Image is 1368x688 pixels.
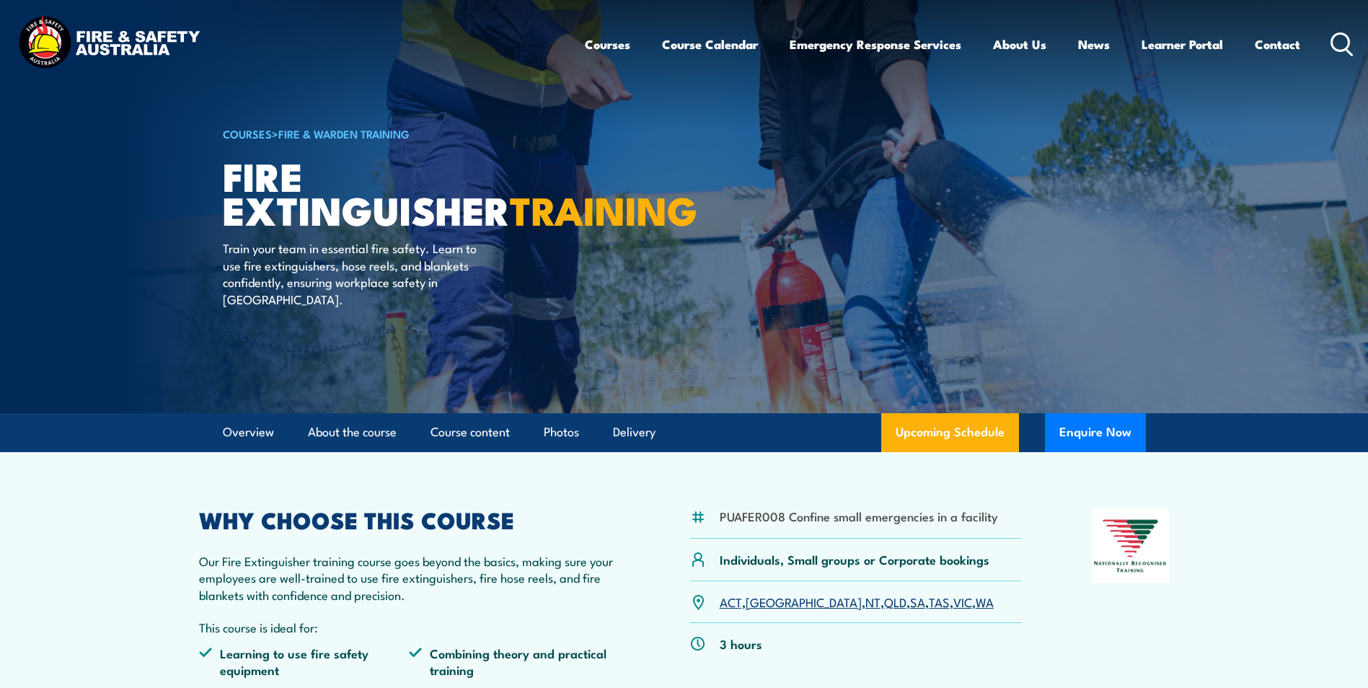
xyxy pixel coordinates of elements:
h6: > [223,125,579,142]
p: , , , , , , , [720,594,994,610]
a: Contact [1255,25,1300,63]
a: About Us [993,25,1046,63]
a: NT [865,593,881,610]
a: Emergency Response Services [790,25,961,63]
li: PUAFER008 Confine small emergencies in a facility [720,508,998,524]
a: News [1078,25,1110,63]
a: Fire & Warden Training [278,125,410,141]
h1: Fire Extinguisher [223,159,579,226]
p: Our Fire Extinguisher training course goes beyond the basics, making sure your employees are well... [199,552,620,603]
p: Individuals, Small groups or Corporate bookings [720,551,989,568]
a: About the course [308,413,397,451]
a: TAS [929,593,950,610]
a: Overview [223,413,274,451]
a: Learner Portal [1142,25,1223,63]
a: Photos [544,413,579,451]
a: WA [976,593,994,610]
a: QLD [884,593,906,610]
p: This course is ideal for: [199,619,620,635]
a: COURSES [223,125,272,141]
strong: TRAINING [510,179,697,239]
p: 3 hours [720,635,762,652]
a: Course Calendar [662,25,758,63]
li: Learning to use fire safety equipment [199,645,410,679]
a: SA [910,593,925,610]
button: Enquire Now [1045,413,1146,452]
a: VIC [953,593,972,610]
li: Combining theory and practical training [409,645,619,679]
h2: WHY CHOOSE THIS COURSE [199,509,620,529]
a: Delivery [613,413,656,451]
a: Course content [431,413,510,451]
p: Train your team in essential fire safety. Learn to use fire extinguishers, hose reels, and blanke... [223,239,486,307]
img: Nationally Recognised Training logo. [1092,509,1170,583]
a: Upcoming Schedule [881,413,1019,452]
a: Courses [585,25,630,63]
a: [GEOGRAPHIC_DATA] [746,593,862,610]
a: ACT [720,593,742,610]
